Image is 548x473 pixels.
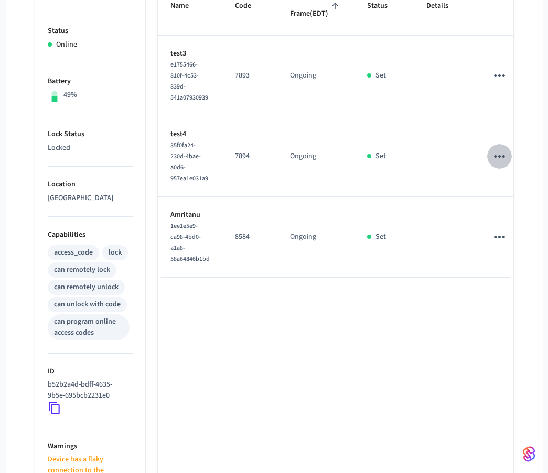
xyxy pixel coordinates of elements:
[48,441,133,452] p: Warnings
[170,60,208,102] span: e1755466-810f-4c53-839d-541a07930939
[48,26,133,37] p: Status
[48,76,133,87] p: Battery
[277,197,354,278] td: Ongoing
[48,179,133,190] p: Location
[170,48,210,59] p: test3
[170,141,208,183] span: 35f0fa24-230d-4bae-a0d6-957ea1e031a9
[170,129,210,140] p: test4
[375,232,386,243] p: Set
[63,90,77,101] p: 49%
[375,70,386,81] p: Set
[170,222,210,263] span: 1ee1e5e9-ca98-4bd0-a1a8-58a64846b1bd
[48,142,133,153] p: Locked
[170,210,210,221] p: Amritanu
[523,446,535,463] img: SeamLogoGradient.69752ec5.svg
[277,116,354,197] td: Ongoing
[48,193,133,204] p: [GEOGRAPHIC_DATA]
[277,36,354,116] td: Ongoing
[235,151,265,162] p: 7894
[48,229,133,240] p: Capabilities
[109,247,122,258] div: lock
[54,316,123,338] div: can program online access codes
[235,232,265,243] p: 8584
[235,70,265,81] p: 7893
[375,151,386,162] p: Set
[54,282,119,293] div: can remotely unlock
[56,39,77,50] p: Online
[48,366,133,377] p: ID
[54,247,93,258] div: access_code
[54,265,110,276] div: can remotely lock
[48,379,128,401] p: b52b2a4d-bdff-4635-9b5e-695bcb2231e0
[48,129,133,140] p: Lock Status
[54,299,121,310] div: can unlock with code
